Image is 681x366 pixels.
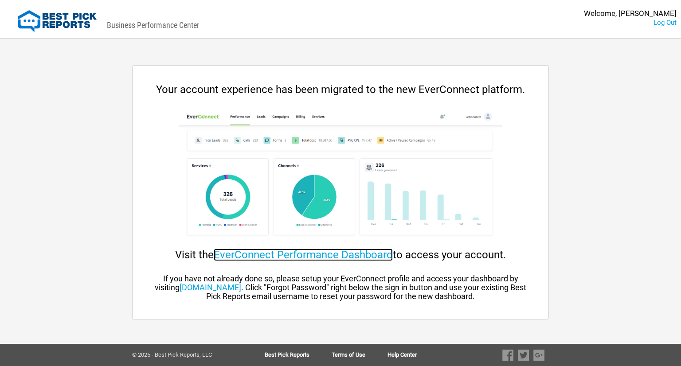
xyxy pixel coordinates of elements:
div: Welcome, [PERSON_NAME] [584,9,677,18]
div: Visit the to access your account. [150,249,531,261]
a: EverConnect Performance Dashboard [214,249,393,261]
div: If you have not already done so, please setup your EverConnect profile and access your dashboard ... [150,274,531,301]
a: [DOMAIN_NAME] [180,283,241,292]
a: Best Pick Reports [265,352,332,358]
a: Terms of Use [332,352,387,358]
div: Your account experience has been migrated to the new EverConnect platform. [150,83,531,96]
a: Help Center [387,352,417,358]
div: © 2025 - Best Pick Reports, LLC [132,352,236,358]
a: Log Out [654,19,677,27]
img: cp-dashboard.png [179,109,502,242]
img: Best Pick Reports Logo [18,10,97,32]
